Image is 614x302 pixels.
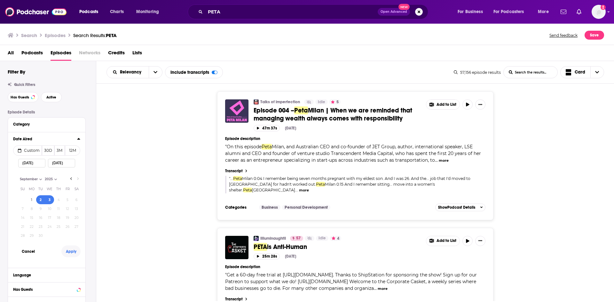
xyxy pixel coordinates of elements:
button: open menu [533,7,557,17]
span: Milan | When we are reminded that managing wealth always comes with responsibility [254,106,412,122]
span: Show Podcast Details [438,205,475,210]
button: open menu [107,70,149,74]
button: Go to next month [75,175,81,182]
a: Business [259,205,280,210]
button: 16 [36,213,45,222]
span: ... [230,176,233,181]
a: Show notifications dropdown [558,6,569,17]
h3: Categories [225,205,254,210]
img: PETA is Anti-Human [225,236,248,259]
button: 7 [18,204,27,213]
button: Has Guests [13,285,80,293]
button: 5 [63,195,72,204]
button: more [299,188,309,193]
a: Talks of imperfection [254,99,259,105]
h3: Search [21,32,37,38]
a: All [8,48,14,61]
a: Credits [108,48,125,61]
button: Custom [13,145,42,156]
span: Peta [262,144,272,150]
a: Idle [315,99,328,105]
button: open menu [149,66,162,78]
button: ShowPodcast Details [435,204,486,211]
span: Networks [79,48,100,61]
div: Search podcasts, credits, & more... [194,4,434,19]
span: Quick Filters [14,82,35,87]
span: On this episode [227,144,262,150]
button: Send feedback [547,31,579,40]
button: Category [13,120,80,128]
span: PETA [254,243,267,251]
span: Charts [110,7,124,16]
span: Add to List [437,102,456,107]
a: Podchaser - Follow, Share and Rate Podcasts [5,6,67,18]
span: " [225,144,481,163]
a: 57 [290,236,303,241]
button: 23 [36,222,45,231]
h4: Episode description [225,136,485,141]
span: " [225,272,477,291]
span: [GEOGRAPHIC_DATA] [252,188,295,192]
h4: Transcript [225,297,243,301]
button: Language [13,271,80,279]
span: Milan, and Australian CEO and co-founder of JET Group, author, international speaker, LSE alumni ... [225,144,481,163]
span: Peta [233,176,242,181]
button: 30D [42,145,54,156]
div: Has Guests [13,287,75,292]
a: Episode 004 –PetaMilan | When we are reminded that managing wealth always comes with responsibility [254,106,421,122]
button: Date Aired [13,135,77,143]
a: Idle [316,236,328,241]
a: Show notifications dropdown [574,6,584,17]
span: PETA [106,32,117,38]
span: 57 [296,235,301,242]
h2: Choose List sort [106,66,162,78]
button: Show More Button [426,236,460,246]
div: [DATE] [285,254,296,259]
button: 13 [72,204,81,213]
p: Episode Details [8,110,86,114]
button: 1 [27,195,36,204]
span: Episode 004 – [254,106,294,114]
button: 24 [45,222,54,231]
span: Milan 0:15 And I remember sitting... move into a women's shelter. [229,182,435,192]
button: 25 [54,222,63,231]
a: "...PetaMilan 0:04 I remember being seven months pregnant with my eldest son. And I was 26. And t... [229,176,470,193]
button: 21 [18,222,27,231]
button: 2 [36,195,45,204]
th: Saturday [72,182,81,195]
a: Search Results:PETA [73,32,117,38]
th: Tuesday [36,182,45,195]
h2: Filter By [8,69,25,75]
div: Language [13,273,76,277]
span: Podcasts [21,48,43,61]
span: Idle [318,99,325,105]
button: Has Guests [8,92,38,102]
span: More [538,7,549,16]
a: Talks of imperfection [260,99,300,105]
div: [DATE] [285,126,296,130]
th: Wednesday [45,182,54,195]
span: Peta [243,188,252,192]
div: Category [13,122,76,127]
a: PETAis Anti-Human [254,243,421,251]
button: 19 [63,213,72,222]
button: 47m 37s [254,125,280,131]
button: 4 [54,195,63,204]
button: 17 [45,213,54,222]
span: ... [295,188,298,192]
button: Show profile menu [592,5,606,19]
button: Apply [61,245,81,257]
button: more [439,158,449,163]
th: Sunday [18,182,27,195]
button: 4 [330,236,341,241]
svg: Add a profile image [601,5,606,10]
a: Lists [132,48,142,61]
span: Custom [24,148,40,153]
span: Open Advanced [381,10,407,13]
a: Charts [106,7,128,17]
button: 6 [72,195,81,204]
button: Show More Button [475,236,485,246]
span: For Business [458,7,483,16]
